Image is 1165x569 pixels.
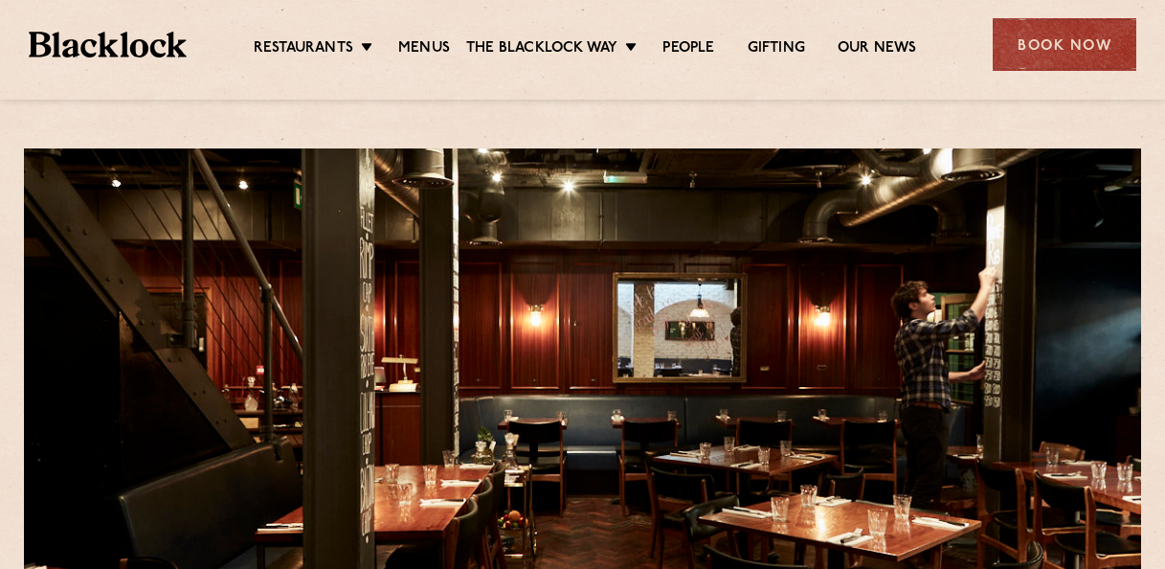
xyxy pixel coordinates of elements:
[748,39,805,60] a: Gifting
[466,39,617,60] a: The Blacklock Way
[398,39,450,60] a: Menus
[838,39,917,60] a: Our News
[993,18,1136,71] div: Book Now
[662,39,714,60] a: People
[254,39,353,60] a: Restaurants
[29,32,187,58] img: BL_Textured_Logo-footer-cropped.svg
